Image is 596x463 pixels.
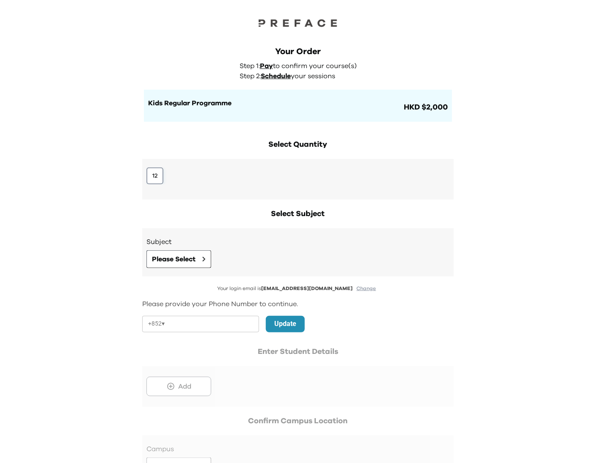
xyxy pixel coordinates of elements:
[142,139,454,151] h2: Select Quantity
[402,101,448,113] span: HKD $2,000
[142,299,454,309] p: Please provide your Phone Number to continue.
[274,319,296,329] p: Update
[261,73,291,79] span: Schedule
[260,63,273,69] span: Pay
[256,17,340,29] img: Preface Logo
[146,250,211,268] button: Please Select
[142,208,454,220] h2: Select Subject
[240,61,361,71] p: Step 1: to confirm your course(s)
[148,98,402,108] h1: Kids Regular Programme
[146,237,450,247] h3: Subject
[354,285,379,292] button: Change
[152,254,196,264] span: Please Select
[262,286,353,291] span: [EMAIL_ADDRESS][DOMAIN_NAME]
[266,316,305,332] button: Update
[142,285,454,292] p: Your login email is
[146,167,163,184] button: 12
[144,46,452,58] div: Your Order
[142,415,454,427] h2: Confirm Campus Location
[240,71,361,81] p: Step 2: your sessions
